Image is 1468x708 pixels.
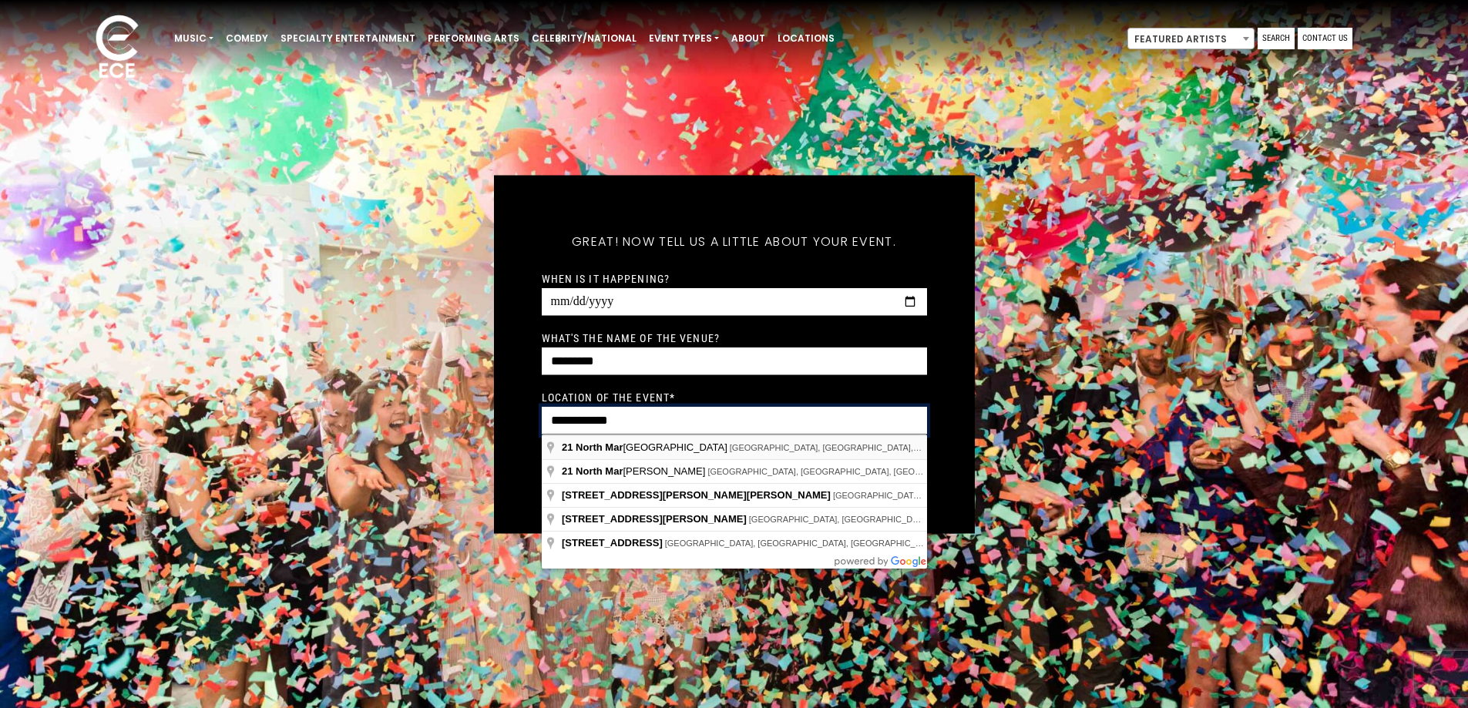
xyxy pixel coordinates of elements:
[220,25,274,52] a: Comedy
[562,441,573,453] span: 21
[542,271,670,285] label: When is it happening?
[542,331,720,344] label: What's the name of the venue?
[725,25,771,52] a: About
[422,25,526,52] a: Performing Arts
[542,213,927,269] h5: Great! Now tell us a little about your event.
[562,537,663,549] span: [STREET_ADDRESS]
[168,25,220,52] a: Music
[562,465,623,477] span: 21 North Mar
[707,467,982,476] span: [GEOGRAPHIC_DATA], [GEOGRAPHIC_DATA], [GEOGRAPHIC_DATA]
[562,513,747,525] span: [STREET_ADDRESS][PERSON_NAME]
[542,390,676,404] label: Location of the event
[1298,28,1352,49] a: Contact Us
[526,25,643,52] a: Celebrity/National
[833,491,1107,500] span: [GEOGRAPHIC_DATA], [GEOGRAPHIC_DATA], [GEOGRAPHIC_DATA]
[1128,29,1254,50] span: Featured Artists
[274,25,422,52] a: Specialty Entertainment
[730,443,1004,452] span: [GEOGRAPHIC_DATA], [GEOGRAPHIC_DATA], [GEOGRAPHIC_DATA]
[771,25,841,52] a: Locations
[562,465,707,477] span: [PERSON_NAME]
[562,489,831,501] span: [STREET_ADDRESS][PERSON_NAME][PERSON_NAME]
[79,11,156,86] img: ece_new_logo_whitev2-1.png
[1258,28,1295,49] a: Search
[665,539,939,548] span: [GEOGRAPHIC_DATA], [GEOGRAPHIC_DATA], [GEOGRAPHIC_DATA]
[562,441,730,453] span: [GEOGRAPHIC_DATA]
[576,441,623,453] span: North Mar
[749,515,1023,524] span: [GEOGRAPHIC_DATA], [GEOGRAPHIC_DATA], [GEOGRAPHIC_DATA]
[643,25,725,52] a: Event Types
[1127,28,1255,49] span: Featured Artists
